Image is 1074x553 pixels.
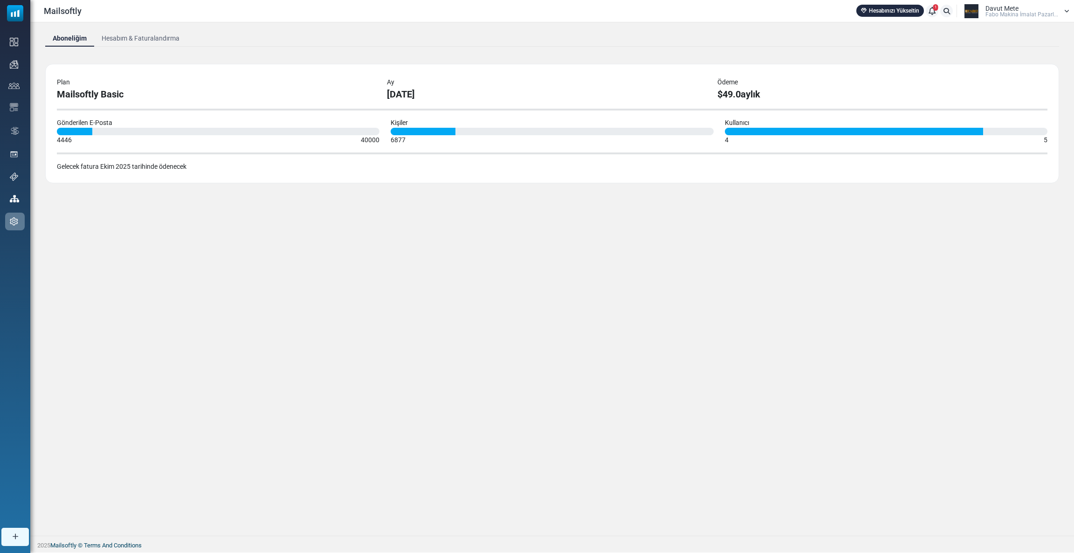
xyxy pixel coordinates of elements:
[10,60,18,69] img: campaigns-icon.png
[391,135,406,145] div: 6877
[387,77,706,87] div: Ay
[10,150,18,159] img: landing_pages.svg
[57,162,1047,172] div: Gelecek fatura Ekim 2025 tarihinde ödenecek
[1044,135,1047,145] div: 5
[94,30,187,47] a: Hesabım & Faturalandırma
[933,4,938,11] span: 1
[10,125,20,136] img: workflow.svg
[10,217,18,226] img: settings-icon.svg
[856,5,924,17] a: Hesabınızı Yükseltin
[57,77,376,87] div: Plan
[985,12,1058,17] span: Fabo Maki̇na İmalat Pazarl...
[84,542,142,549] span: translation missing: tr.layouts.footer.terms_and_conditions
[717,77,1036,87] div: Ödeme
[985,5,1019,12] span: Davut Mete
[960,4,1069,18] a: User Logo Davut Mete Fabo Maki̇na İmalat Pazarl...
[10,103,18,111] img: email-templates-icon.svg
[361,135,379,145] div: 40000
[8,83,20,89] img: contacts-icon.svg
[44,5,82,17] span: Mailsoftly
[50,542,83,549] a: Mailsoftly ©
[10,173,18,181] img: support-icon.svg
[10,38,18,46] img: dashboard-icon.svg
[741,89,760,100] span: aylık
[30,536,1074,553] footer: 2025
[7,5,23,21] img: mailsoftly_icon_blue_white.svg
[725,119,749,126] span: Kullanıcı
[926,5,938,17] a: 1
[57,87,376,101] div: Mailsoftly Basic
[387,87,706,101] div: [DATE]
[57,135,72,145] div: 4446
[84,542,142,549] a: Terms And Conditions
[960,4,983,18] img: User Logo
[725,135,729,145] div: 4
[57,119,112,126] span: Gönderilen E-Posta
[45,30,94,47] a: Aboneliğim
[391,119,408,126] span: Kişiler
[717,87,1036,101] div: $49.0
